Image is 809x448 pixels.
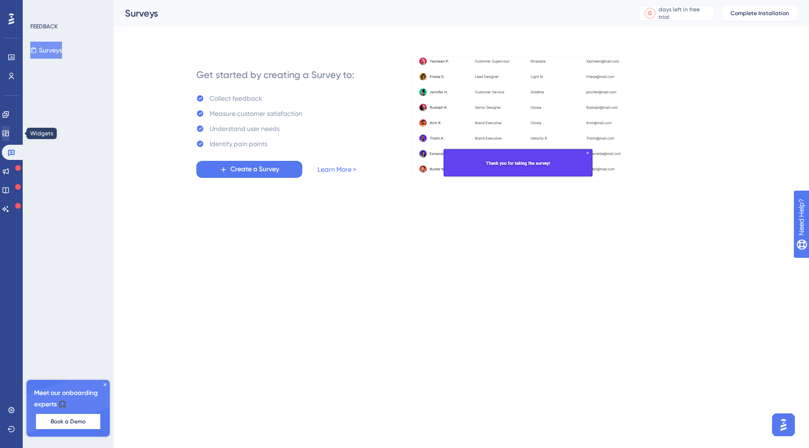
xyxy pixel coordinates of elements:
[36,414,100,429] button: Book a Demo
[317,164,356,175] a: Learn More >
[210,108,302,119] div: Measure customer satisfaction
[722,6,798,21] button: Complete Installation
[210,123,280,134] div: Understand user needs
[34,387,102,410] span: Meet our onboarding experts 🎧
[659,6,711,21] div: days left in free trial
[196,68,354,81] div: Get started by creating a Survey to:
[412,56,621,182] img: b81bf5b5c10d0e3e90f664060979471a.gif
[22,2,59,14] span: Need Help?
[51,418,86,425] span: Book a Demo
[730,9,789,17] span: Complete Installation
[769,411,798,439] iframe: UserGuiding AI Assistant Launcher
[210,93,262,104] div: Collect feedback
[30,23,58,30] div: FEEDBACK
[30,42,62,59] button: Surveys
[210,138,267,149] div: Identify pain points
[196,161,302,178] button: Create a Survey
[125,7,615,20] div: Surveys
[230,164,279,175] span: Create a Survey
[648,9,652,17] div: 0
